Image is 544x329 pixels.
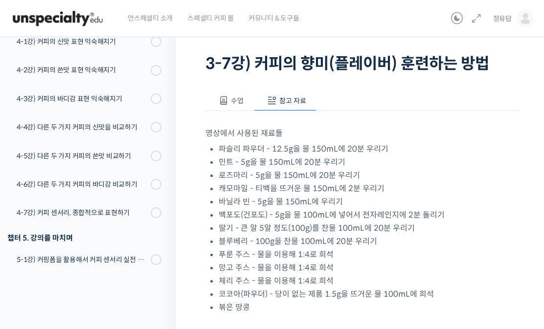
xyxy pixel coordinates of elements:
div: 5-1강) 커핑폼을 활용해서 커피 센서리 실전 연습하기 [17,254,148,265]
span: 로즈마리 - 5g을 물 150mL에 20분 우리기 [219,170,360,180]
div: 4-3강) 커피의 바디감 표현 익숙해지기 [17,93,148,104]
span: 민트 - 5g을 물 150mL에 20분 우리기 [219,157,345,167]
div: 챕터 5. 강의를 마치며 [7,231,161,244]
span: 체리 주스 - 물을 이용해 1:4로 희석 [219,276,334,286]
span: 바닐라 빈 - 5g을 물 150mL에 우리기 [219,197,343,207]
span: 블루베리 - 100g을 찬물 100mL에 20분 우리기 [219,236,377,246]
a: 설정 [126,248,188,272]
span: 백포도(건포도) - 5g을 물 100mL에 넣어서 전자레인지에 2분 돌리기 [219,210,445,220]
p: 영상에서 사용된 재료들 [205,127,520,140]
div: 4-4강) 다른 두 가지 커피의 신맛을 비교하기 [17,122,148,132]
span: 설정 [151,263,163,270]
a: 대화 [65,248,126,272]
span: 캐모마일 - 티백을 뜨거운 물 150mL에 2분 우리기 [219,183,385,194]
span: 정유담 [493,14,512,23]
span: 수업 [231,96,244,105]
span: 코코아(파우더) - 당이 없는 제품 1.5g을 뜨거운 물 100mL에 희석 [219,289,434,299]
div: 4-6강) 다른 두 가지 커피의 바디감 비교하기 [17,179,148,190]
div: 4-1강) 커피의 신맛 표현 익숙해지기 [17,36,148,47]
h1: 3-7강) 커피의 향미(플레이버) 훈련하는 방법 [205,54,520,73]
span: 망고 주스 - 물을 이용해 1:4로 희석 [219,263,334,273]
span: 볶은 땅콩 [219,302,250,312]
div: 4-7강) 커피 센서리, 종합적으로 표현하기 [17,207,148,218]
span: 참고 자료 [279,96,306,105]
span: 대화 [90,263,101,271]
span: 딸기 - 큰 알 5알 정도(100g)를 찬물 100mL에 20분 우리기 [219,223,415,233]
span: 푸룬 주스 - 물을 이용해 1:4로 희석 [219,249,334,260]
a: 홈 [3,248,65,272]
span: 파슬리 파우더 - 12.5g을 물 150mL에 20분 우리기 [219,144,388,154]
span: 홈 [31,263,37,270]
div: 4-5강) 다른 두 가지 커피의 쓴맛 비교하기 [17,151,148,161]
div: 4-2강) 커피의 쓴맛 표현 익숙해지기 [17,65,148,75]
